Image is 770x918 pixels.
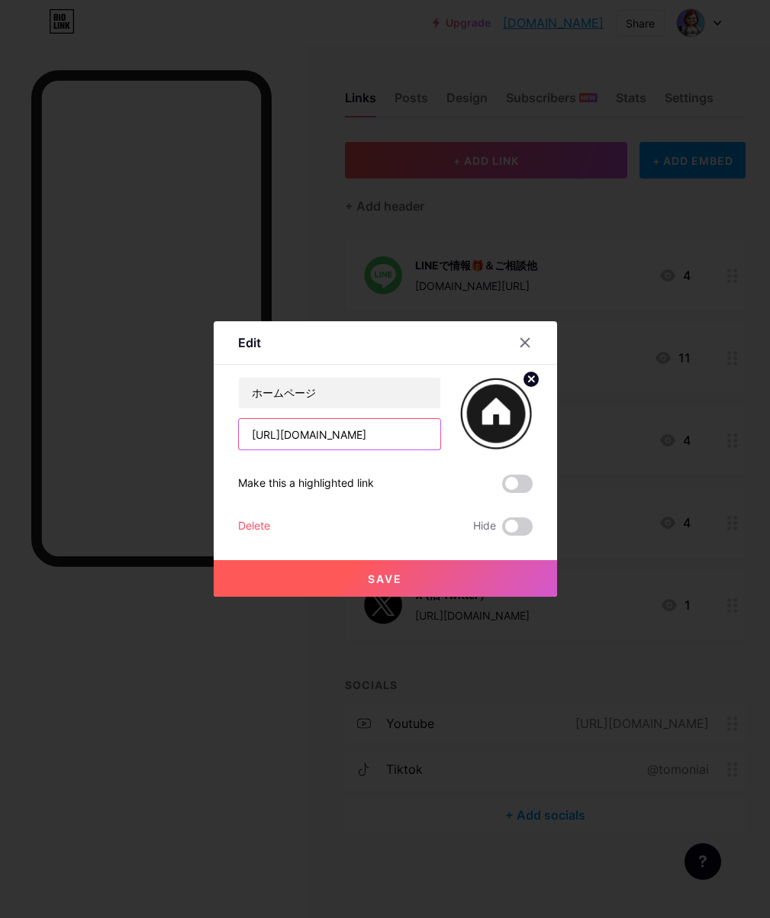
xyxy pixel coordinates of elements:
[238,475,374,493] div: Make this a highlighted link
[459,377,533,450] img: link_thumbnail
[368,572,402,585] span: Save
[238,517,270,536] div: Delete
[214,560,557,597] button: Save
[239,378,440,408] input: Title
[473,517,496,536] span: Hide
[239,419,440,449] input: URL
[238,333,261,352] div: Edit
